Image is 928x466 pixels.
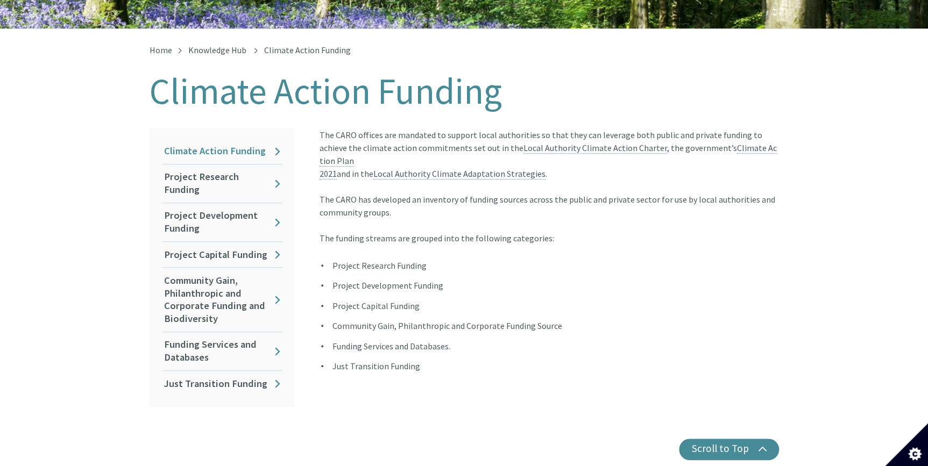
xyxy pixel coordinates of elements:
a: Community Gain, Philanthropic and Corporate Funding and Biodiversity [162,268,282,332]
span: Project Development Funding [332,280,443,291]
a: Local Authority Climate Adaptation Strategies [373,168,546,180]
a: Project Research Funding [162,164,282,203]
a: Funding Services and Databases [162,332,282,370]
button: Scroll to Top [679,439,779,460]
span: Funding Services and Databases. [332,341,450,352]
article: The CARO offices are mandated to support local authorities so that they can leverage both public ... [311,128,779,413]
a: Climate Action Plan2021 [320,142,777,180]
span: Climate Action Funding [264,45,351,55]
span: Project Research Funding [332,260,427,271]
span: Community Gain, Philanthropic and Corporate Funding Source [332,320,562,331]
button: Set cookie preferences [885,423,928,466]
a: Climate Action Funding [162,139,282,164]
a: Just Transition Funding [162,371,282,396]
span: Project Capital Funding [332,300,420,311]
h1: Climate Action Funding [150,71,779,111]
a: Local Authority Climate Action Charter [523,142,667,154]
a: Home [150,45,172,55]
a: Project Capital Funding [162,242,282,267]
span: Just Transition Funding [332,361,420,371]
a: Knowledge Hub [188,45,246,55]
a: Project Development Funding [162,203,282,241]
